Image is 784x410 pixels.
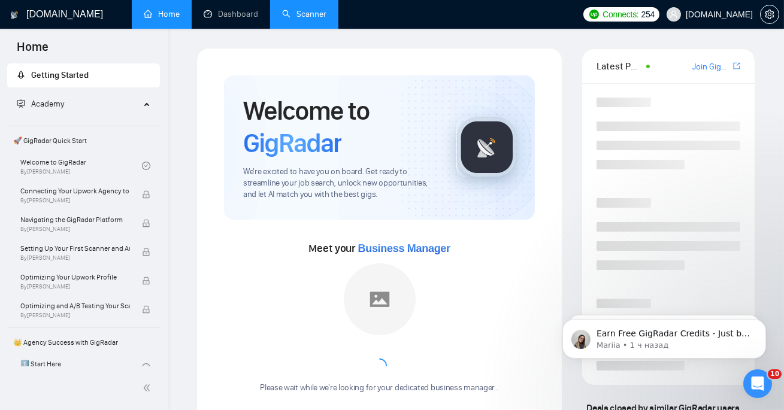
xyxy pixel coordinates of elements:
[760,5,779,24] button: setting
[768,369,782,379] span: 10
[371,357,389,375] span: loading
[10,5,19,25] img: logo
[309,242,450,255] span: Meet your
[142,363,150,372] span: check-circle
[20,214,130,226] span: Navigating the GigRadar Platform
[641,8,655,21] span: 254
[733,60,740,72] a: export
[358,242,450,254] span: Business Manager
[761,10,779,19] span: setting
[20,312,130,319] span: By [PERSON_NAME]
[144,9,180,19] a: homeHome
[589,10,599,19] img: upwork-logo.png
[670,10,678,19] span: user
[743,369,772,398] iframe: Intercom live chat
[17,99,25,108] span: fund-projection-screen
[344,263,416,335] img: placeholder.png
[692,60,731,74] a: Join GigRadar Slack Community
[20,153,142,179] a: Welcome to GigRadarBy[PERSON_NAME]
[204,9,258,19] a: dashboardDashboard
[142,219,150,227] span: lock
[20,283,130,290] span: By [PERSON_NAME]
[142,190,150,199] span: lock
[597,59,643,74] span: Latest Posts from the GigRadar Community
[243,127,341,159] span: GigRadar
[20,185,130,197] span: Connecting Your Upwork Agency to GigRadar
[8,330,159,354] span: 👑 Agency Success with GigRadar
[20,254,130,262] span: By [PERSON_NAME]
[20,271,130,283] span: Optimizing Your Upwork Profile
[7,63,160,87] li: Getting Started
[733,61,740,71] span: export
[544,294,784,378] iframe: Intercom notifications сообщение
[282,9,326,19] a: searchScanner
[142,162,150,170] span: check-circle
[7,38,58,63] span: Home
[142,248,150,256] span: lock
[603,8,638,21] span: Connects:
[17,99,64,109] span: Academy
[760,10,779,19] a: setting
[243,166,437,201] span: We're excited to have you on board. Get ready to streamline your job search, unlock new opportuni...
[253,382,506,394] div: Please wait while we're looking for your dedicated business manager...
[31,70,89,80] span: Getting Started
[142,277,150,285] span: lock
[20,242,130,254] span: Setting Up Your First Scanner and Auto-Bidder
[20,226,130,233] span: By [PERSON_NAME]
[142,305,150,314] span: lock
[20,300,130,312] span: Optimizing and A/B Testing Your Scanner for Better Results
[17,71,25,79] span: rocket
[243,95,437,159] h1: Welcome to
[20,354,142,381] a: 1️⃣ Start Here
[20,197,130,204] span: By [PERSON_NAME]
[143,382,155,394] span: double-left
[457,117,517,177] img: gigradar-logo.png
[31,99,64,109] span: Academy
[8,129,159,153] span: 🚀 GigRadar Quick Start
